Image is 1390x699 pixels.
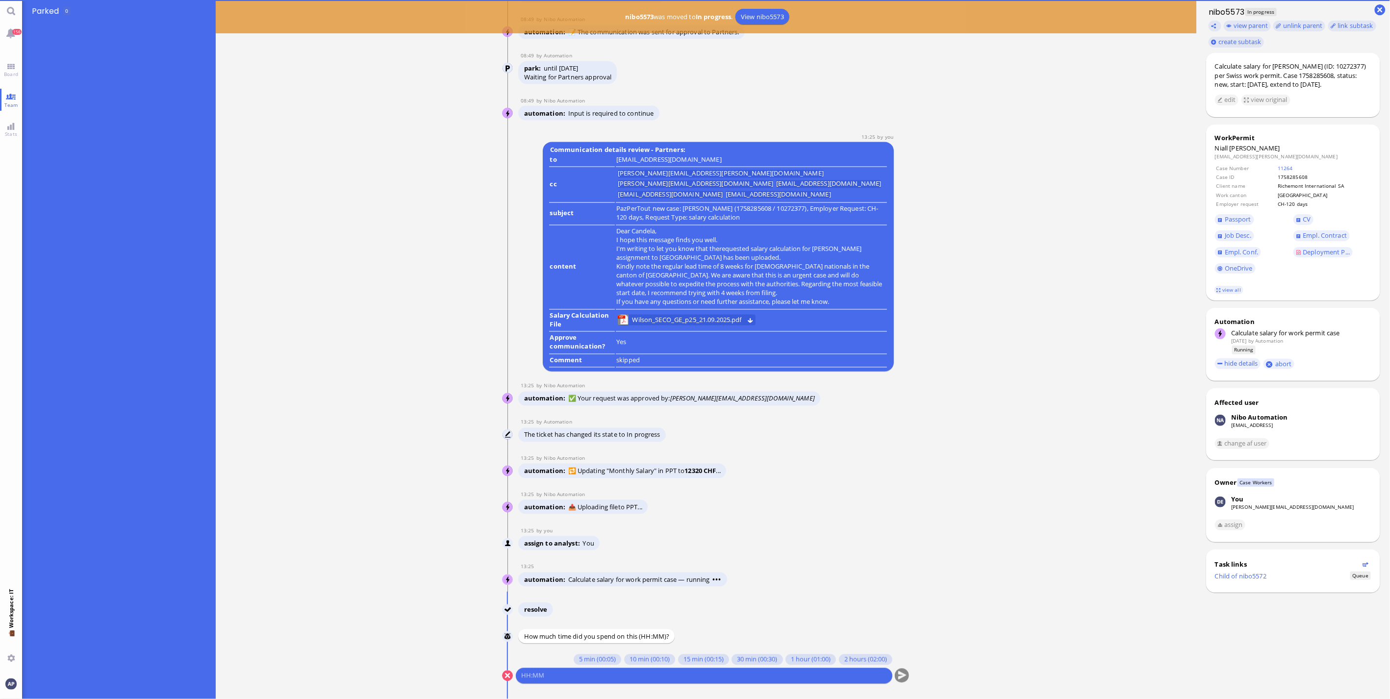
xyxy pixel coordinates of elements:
span: 08:49 [521,52,536,59]
div: Calculate salary for [PERSON_NAME] (ID: 10272377) per Swiss work permit. Case 1758285608, status:... [1215,62,1371,89]
span: 13:25 [521,419,536,425]
span: 156 [12,29,22,35]
p: If you have any questions or need further assistance, please let me know. [616,298,886,306]
button: 1 hour (01:00) [785,654,836,665]
td: Client name [1216,182,1276,190]
span: 13:25 [862,133,878,140]
span: ✅ Your request was approved by: [568,394,815,403]
span: Calculate salary for work permit case — running [568,575,722,584]
span: CV [1303,215,1311,224]
span: [DATE] [1231,337,1247,344]
div: Nibo Automation [1231,413,1288,422]
a: Deployment P... [1293,247,1353,258]
span: Empl. Contract [1303,231,1347,240]
span: Team [2,101,21,108]
a: View nibo5573 [735,9,789,25]
span: 13:25 [521,563,536,570]
img: Nibo [502,631,513,642]
span: In progress [1245,8,1277,16]
span: 📤 Uploading file to PPT... [568,503,642,512]
td: Case Number [1216,164,1276,172]
i: [PERSON_NAME][EMAIL_ADDRESS][DOMAIN_NAME] [670,394,815,403]
span: by [536,419,544,425]
button: 2 hours (02:00) [839,654,892,665]
td: Case ID [1216,173,1276,181]
span: Wilson_SECO_GE_p25_21.09.2025.pdf [632,315,741,325]
img: You [503,539,513,549]
button: assign [1215,520,1246,530]
td: to [549,155,615,168]
button: 5 min (00:05) [574,654,621,665]
a: Passport [1215,214,1254,225]
span: was moved to . [623,12,735,21]
span: by [536,52,544,59]
td: [GEOGRAPHIC_DATA] [1277,191,1370,199]
span: 13:25 [521,382,536,389]
li: [EMAIL_ADDRESS][DOMAIN_NAME] [776,180,882,188]
p: Dear Candela, [616,227,886,236]
a: View Wilson_SECO_GE_p25_21.09.2025.pdf [631,315,744,325]
button: 10 min (00:10) [624,654,675,665]
a: 11264 [1278,165,1293,172]
li: [PERSON_NAME][EMAIL_ADDRESS][DOMAIN_NAME] [618,180,773,188]
span: by [536,455,544,462]
strong: 12320 CHF [684,467,716,475]
span: resolve [524,605,548,614]
img: Nibo Automation [503,108,513,119]
span: 0 [65,7,68,14]
span: [DATE] [559,64,579,73]
li: [PERSON_NAME][EMAIL_ADDRESS][PERSON_NAME][DOMAIN_NAME] [618,170,824,178]
a: Empl. Contract [1293,230,1350,241]
td: content [549,226,615,310]
span: Running [1232,346,1256,354]
span: automation [524,503,568,512]
span: automation [524,575,568,584]
b: In progress [696,12,731,21]
li: [EMAIL_ADDRESS][DOMAIN_NAME] [618,191,723,199]
dd: [EMAIL_ADDRESS][PERSON_NAME][DOMAIN_NAME] [1215,153,1371,160]
div: Automation [1215,317,1371,326]
button: Cancel [502,671,513,681]
span: Job Desc. [1225,231,1251,240]
input: HH:MM [521,671,887,681]
span: until [544,64,557,73]
span: anand.pazhenkottil@bluelakelegal.com [885,133,893,140]
td: CH-120 days [1277,200,1370,208]
span: automation@nibo.ai [544,382,585,389]
span: Input is required to continue [568,109,654,118]
button: abort [1264,359,1294,369]
span: 08:49 [521,97,536,104]
td: 1758285608 [1277,173,1370,181]
a: view all [1214,286,1243,294]
span: [PERSON_NAME] [1230,144,1280,152]
span: 13:25 [521,527,536,534]
button: change af user [1215,438,1270,449]
a: OneDrive [1215,263,1256,274]
button: create subtask [1209,37,1264,48]
div: Waiting for Partners approval [524,73,612,81]
span: by [1248,337,1254,344]
b: nibo5573 [625,12,654,21]
div: Affected user [1215,398,1259,407]
button: unlink parent [1273,21,1325,31]
span: Case Workers [1238,478,1274,487]
button: Copy ticket nibo5573 link to clipboard [1209,21,1221,31]
img: Nibo Automation [503,394,513,404]
span: anand.pazhenkottil@bluelakelegal.com [582,539,594,548]
span: by [878,133,885,140]
td: subject [549,204,615,225]
span: • [715,575,718,584]
img: Automation [503,63,513,74]
img: Nibo Automation [503,502,513,513]
runbook-parameter-view: PazPerTout new case: [PERSON_NAME] (1758285608 / 10272377), Employer Request: CH-120 days, Reques... [616,204,879,222]
lob-view: Wilson_SECO_GE_p25_21.09.2025.pdf [618,315,756,325]
span: by [536,491,544,498]
div: WorkPermit [1215,133,1371,142]
span: link subtask [1338,21,1374,30]
button: Download Wilson_SECO_GE_p25_21.09.2025.pdf [747,317,754,323]
span: park [524,64,544,73]
span: by [536,382,544,389]
span: The ticket has changed its state to In progress [524,430,660,439]
button: view original [1241,95,1290,105]
button: 15 min (00:15) [678,654,729,665]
